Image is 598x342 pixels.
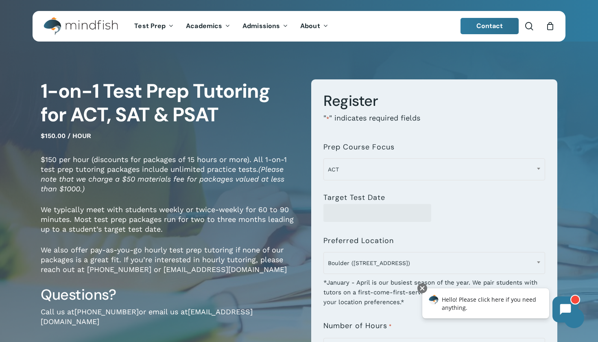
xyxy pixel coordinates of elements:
a: [EMAIL_ADDRESS][DOMAIN_NAME] [41,307,253,326]
a: Academics [180,23,236,30]
span: Admissions [242,22,280,30]
h3: Register [323,92,545,110]
p: $150 per hour (discounts for packages of 15 hours or more). All 1-on-1 test prep tutoring package... [41,155,299,205]
a: Contact [461,18,519,34]
p: " " indicates required fields [323,113,545,135]
div: *January - April is our busiest season of the year. We pair students with tutors on a first-come-... [323,272,545,307]
span: Boulder (1320 Pearl St.) [324,254,545,272]
header: Main Menu [33,11,565,42]
label: Prep Course Focus [323,143,395,151]
a: About [294,23,334,30]
span: ACT [323,158,545,180]
em: (Please note that we charge a $50 materials fee for packages valued at less than $1000.) [41,165,284,193]
iframe: Chatbot [414,282,587,331]
span: Contact [476,22,503,30]
span: $150.00 / hour [41,132,91,140]
h1: 1-on-1 Test Prep Tutoring for ACT, SAT & PSAT [41,79,299,127]
span: Test Prep [134,22,166,30]
h3: Questions? [41,285,299,304]
label: Target Test Date [323,193,385,202]
label: Number of Hours [323,322,391,331]
span: Academics [186,22,222,30]
p: We typically meet with students weekly or twice-weekly for 60 to 90 minutes. Most test prep packa... [41,205,299,245]
span: ACT [324,161,545,178]
a: Test Prep [128,23,180,30]
p: Call us at or email us at [41,307,299,338]
label: Preferred Location [323,237,394,245]
span: Boulder (1320 Pearl St.) [323,252,545,274]
a: Admissions [236,23,294,30]
a: Cart [546,22,554,31]
span: About [300,22,320,30]
nav: Main Menu [128,11,334,42]
p: We also offer pay-as-you-go hourly test prep tutoring if none of our packages is a great fit. If ... [41,245,299,285]
a: [PHONE_NUMBER] [74,307,139,316]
